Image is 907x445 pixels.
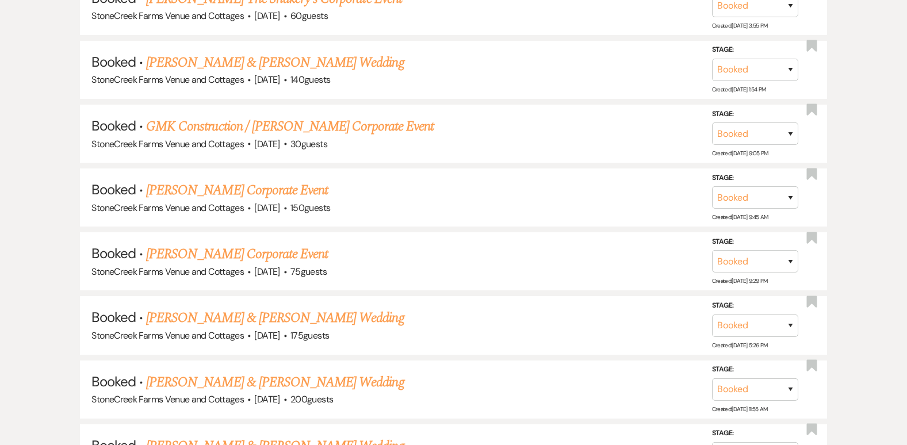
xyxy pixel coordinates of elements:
span: StoneCreek Farms Venue and Cottages [91,10,244,22]
span: Booked [91,181,135,198]
span: StoneCreek Farms Venue and Cottages [91,266,244,278]
label: Stage: [712,172,798,185]
label: Stage: [712,300,798,312]
span: StoneCreek Farms Venue and Cottages [91,202,244,214]
span: 175 guests [290,329,329,342]
a: [PERSON_NAME] & [PERSON_NAME] Wedding [146,372,404,393]
span: Created: [DATE] 3:55 PM [712,22,768,29]
a: [PERSON_NAME] Corporate Event [146,244,328,264]
span: Created: [DATE] 5:26 PM [712,342,768,349]
span: [DATE] [254,393,280,405]
span: 60 guests [290,10,328,22]
span: Booked [91,244,135,262]
span: [DATE] [254,74,280,86]
span: Booked [91,53,135,71]
label: Stage: [712,108,798,120]
span: [DATE] [254,10,280,22]
a: [PERSON_NAME] & [PERSON_NAME] Wedding [146,52,404,73]
span: StoneCreek Farms Venue and Cottages [91,74,244,86]
span: 140 guests [290,74,330,86]
label: Stage: [712,363,798,376]
span: [DATE] [254,202,280,214]
span: [DATE] [254,329,280,342]
span: 200 guests [290,393,333,405]
span: Booked [91,117,135,135]
span: 75 guests [290,266,327,278]
span: Created: [DATE] 11:55 AM [712,405,768,413]
span: Booked [91,373,135,390]
span: Created: [DATE] 9:29 PM [712,277,768,285]
label: Stage: [712,427,798,440]
label: Stage: [712,236,798,248]
span: [DATE] [254,138,280,150]
span: Created: [DATE] 9:05 PM [712,149,768,157]
label: Stage: [712,44,798,56]
span: 30 guests [290,138,327,150]
a: [PERSON_NAME] & [PERSON_NAME] Wedding [146,308,404,328]
a: GMK Construction / [PERSON_NAME] Corporate Event [146,116,434,137]
span: 150 guests [290,202,330,214]
span: Created: [DATE] 1:54 PM [712,86,766,93]
span: Booked [91,308,135,326]
a: [PERSON_NAME] Corporate Event [146,180,328,201]
span: [DATE] [254,266,280,278]
span: StoneCreek Farms Venue and Cottages [91,329,244,342]
span: Created: [DATE] 9:45 AM [712,213,768,221]
span: StoneCreek Farms Venue and Cottages [91,393,244,405]
span: StoneCreek Farms Venue and Cottages [91,138,244,150]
